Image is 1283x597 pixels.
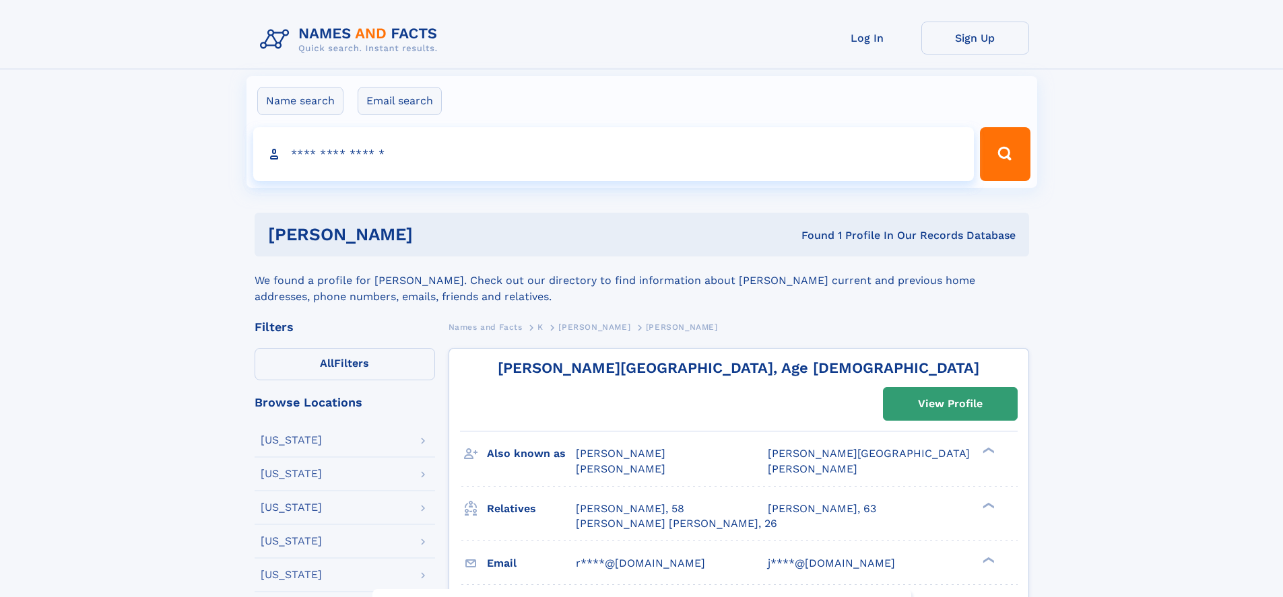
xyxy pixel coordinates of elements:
[558,318,630,335] a: [PERSON_NAME]
[576,447,665,460] span: [PERSON_NAME]
[261,536,322,547] div: [US_STATE]
[449,318,523,335] a: Names and Facts
[921,22,1029,55] a: Sign Up
[268,226,607,243] h1: [PERSON_NAME]
[261,569,322,580] div: [US_STATE]
[884,388,1017,420] a: View Profile
[255,321,435,333] div: Filters
[918,388,983,419] div: View Profile
[576,516,777,531] a: [PERSON_NAME] [PERSON_NAME], 26
[498,359,979,376] a: [PERSON_NAME][GEOGRAPHIC_DATA], Age [DEMOGRAPHIC_DATA]
[646,322,718,332] span: [PERSON_NAME]
[576,501,684,516] a: [PERSON_NAME], 58
[358,87,442,115] label: Email search
[979,446,995,455] div: ❯
[980,127,1030,181] button: Search Button
[576,462,665,475] span: [PERSON_NAME]
[253,127,975,181] input: search input
[255,348,435,380] label: Filters
[814,22,921,55] a: Log In
[261,468,322,479] div: [US_STATE]
[255,22,449,58] img: Logo Names and Facts
[255,256,1029,305] div: We found a profile for [PERSON_NAME]. Check out our directory to find information about [PERSON_N...
[537,322,544,332] span: K
[320,357,334,370] span: All
[487,442,576,465] h3: Also known as
[487,497,576,520] h3: Relatives
[768,462,857,475] span: [PERSON_NAME]
[768,501,876,516] a: [PERSON_NAME], 63
[607,228,1016,243] div: Found 1 Profile In Our Records Database
[558,322,630,332] span: [PERSON_NAME]
[768,447,970,460] span: [PERSON_NAME][GEOGRAPHIC_DATA]
[257,87,343,115] label: Name search
[979,501,995,510] div: ❯
[261,502,322,513] div: [US_STATE]
[261,435,322,446] div: [US_STATE]
[255,396,435,409] div: Browse Locations
[537,318,544,335] a: K
[487,552,576,575] h3: Email
[979,555,995,564] div: ❯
